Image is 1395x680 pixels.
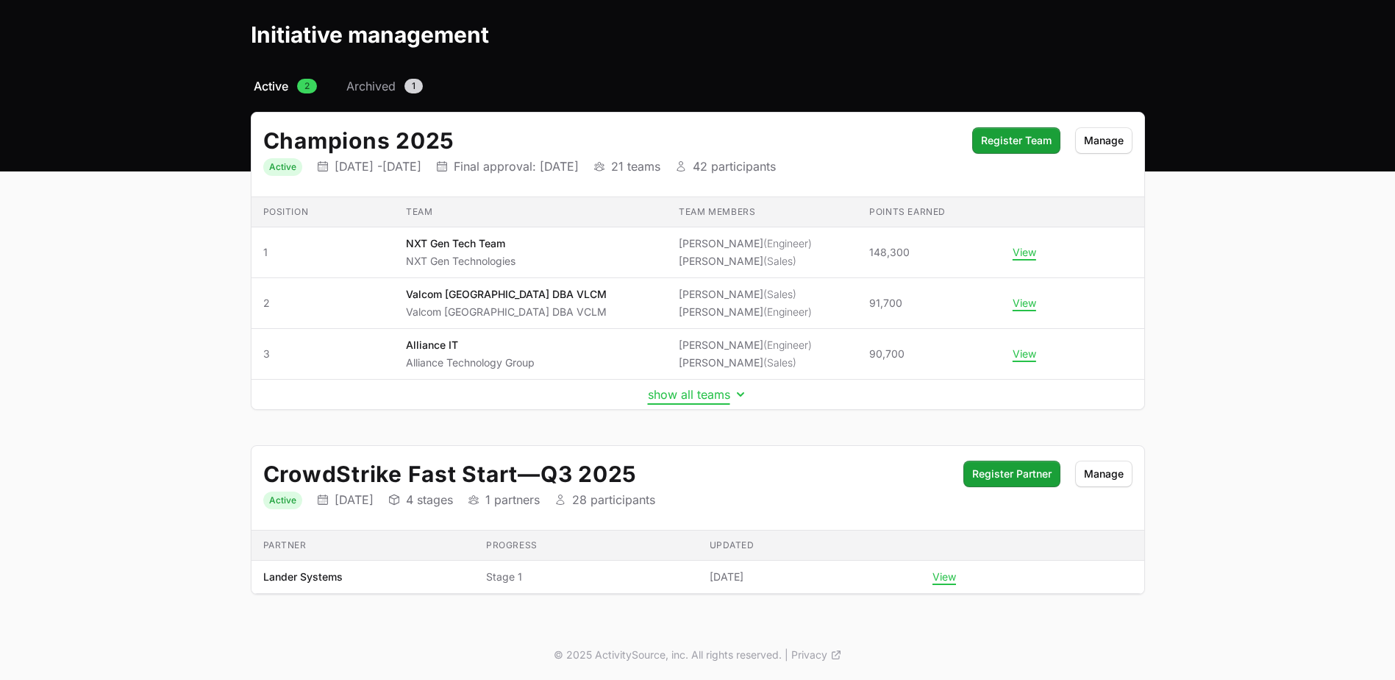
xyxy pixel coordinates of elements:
li: [PERSON_NAME] [679,338,812,353]
span: Register Partner [972,465,1052,483]
span: (Sales) [763,255,796,267]
span: 148,300 [869,245,910,260]
h2: CrowdStrike Fast Start Q3 2025 [263,461,949,487]
li: [PERSON_NAME] [679,355,812,370]
button: View [1013,246,1036,259]
p: Alliance IT [406,338,535,353]
span: (Engineer) [763,305,812,318]
span: Archived [346,77,396,95]
span: (Sales) [763,356,796,369]
th: Team members [667,197,857,227]
span: 2 [263,296,383,311]
span: 3 [263,347,383,361]
p: Lander Systems [263,570,343,584]
li: [PERSON_NAME] [679,236,812,251]
span: 91,700 [869,296,902,311]
p: 42 participants [693,159,776,174]
nav: Initiative activity log navigation [251,77,1145,95]
p: [DATE] [335,492,374,507]
button: View [1013,297,1036,310]
a: Active2 [251,77,320,95]
span: 90,700 [869,347,905,361]
th: Position [251,197,395,227]
p: NXT Gen Technologies [406,254,515,269]
button: show all teams [648,387,748,402]
button: Register Partner [963,461,1060,487]
p: Final approval: [DATE] [454,159,579,174]
span: Manage [1084,132,1124,149]
th: Team [394,197,667,227]
span: (Sales) [763,288,796,300]
p: [DATE] - [DATE] [335,159,421,174]
p: Valcom [GEOGRAPHIC_DATA] DBA VCLM [406,305,607,319]
span: 1 [404,79,423,93]
li: [PERSON_NAME] [679,305,812,319]
button: View [1013,347,1036,361]
p: 21 teams [611,159,660,174]
a: Privacy [791,648,842,662]
span: | [785,648,788,662]
span: Stage 1 [486,570,686,584]
p: Valcom [GEOGRAPHIC_DATA] DBA VLCM [406,287,607,302]
span: Active [254,77,288,95]
span: [DATE] [710,570,743,584]
p: © 2025 ActivitySource, inc. All rights reserved. [554,648,782,662]
p: 1 partners [485,492,540,507]
p: 4 stages [406,492,453,507]
p: NXT Gen Tech Team [406,236,515,251]
th: Progress [474,531,698,561]
li: [PERSON_NAME] [679,287,812,302]
h2: Champions 2025 [263,127,957,154]
button: Manage [1075,461,1132,487]
div: Initiative details [251,112,1145,410]
a: Archived1 [343,77,426,95]
span: Manage [1084,465,1124,483]
span: — [518,461,540,487]
button: Manage [1075,127,1132,154]
p: Alliance Technology Group [406,355,535,370]
th: Points earned [857,197,1001,227]
button: View [932,570,956,584]
li: [PERSON_NAME] [679,254,812,269]
h1: Initiative management [251,21,489,48]
span: (Engineer) [763,237,812,249]
span: (Engineer) [763,339,812,351]
th: Partner [251,531,475,561]
th: Updated [698,531,921,561]
span: Register Team [981,132,1052,149]
span: 1 [263,245,383,260]
p: 28 participants [572,492,655,507]
span: 2 [297,79,317,93]
div: Initiative details [251,445,1145,595]
button: Register Team [972,127,1060,154]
